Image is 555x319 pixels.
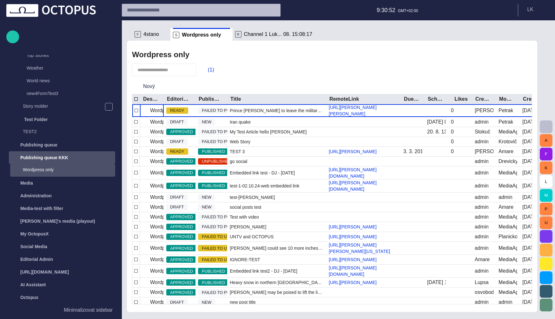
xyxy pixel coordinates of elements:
[475,128,490,135] div: Stokuč
[150,118,195,126] p: Wordpress Reunion
[428,96,443,102] div: Scheduled
[132,28,170,41] div: F4stano
[230,194,275,200] span: test-adam
[143,31,159,37] span: 4stano
[522,158,541,165] div: 23. 3. 2016 13:45
[166,224,197,230] span: APPROVED
[166,129,197,135] span: APPROVED
[14,50,115,62] div: Top Stories
[170,28,232,41] div: SWordpress only
[499,194,512,201] div: admin
[522,245,541,252] div: 28. 8. 2017 09:35
[230,170,295,176] span: Embedded link test - DJ - 24.09.24
[27,52,115,58] p: Top Stories
[475,182,489,189] div: admin
[475,299,489,306] div: admin
[20,154,68,161] p: Publishing queue KKK
[150,193,195,201] p: Wordpress Reunion
[20,269,69,275] p: [URL][DOMAIN_NAME]
[166,245,197,252] span: APPROVED
[150,182,195,190] p: Wordpress Reunion
[230,139,250,145] span: Web Story
[198,170,229,176] span: PUBLISHED
[540,134,552,147] button: A
[167,96,190,102] div: Editorial status
[166,148,188,155] span: READY
[198,280,229,286] span: PUBLISHED
[540,216,552,229] button: U
[198,139,245,145] span: FAILED TO PUBLISH
[499,119,513,126] div: Petrak
[499,148,513,155] div: Amare
[166,158,197,165] span: APPROVED
[475,158,489,165] div: admin
[230,245,324,251] span: Houston could see 10 more inches of rain tonight as Harvey p
[326,148,379,155] a: [URL][PERSON_NAME]
[499,182,517,189] div: MediaAgent
[166,299,188,306] span: DRAFT
[230,268,297,274] span: Embedded link test2 - DJ - 24.09.24
[150,213,195,221] p: Wordpress Reunion
[427,279,446,286] div: 16. 5. 2018 10:44
[198,268,229,275] span: PUBLISHED
[522,194,541,201] div: 19. 4. 2016 08:50
[475,256,490,263] div: Amare
[230,234,274,240] span: UNTV and OCTOPUS
[198,204,215,210] span: NEW
[198,299,215,306] span: NEW
[199,96,222,102] div: Publishing status
[198,119,215,125] span: NEW
[475,289,493,296] div: osvoboda
[451,138,454,145] div: 0
[14,62,115,75] div: Weather
[166,257,197,263] span: APPROVED
[150,223,195,231] p: Wordpress Reunion
[150,298,195,306] p: Wordpress Reunion
[166,214,197,220] span: APPROVED
[230,119,251,125] span: Iran quake
[198,148,229,155] span: PUBLISHED
[499,128,517,135] div: MediaAgent
[540,189,552,202] button: M
[198,129,245,135] span: FAILED TO PUBLISH
[540,175,552,188] button: L
[20,294,38,301] p: Octopus
[198,214,245,220] span: FAILED TO PUBLISH
[23,103,105,109] p: Story molder
[150,138,195,146] p: Wordpress Reunion
[522,148,541,155] div: 23. 5. 2014 13:59
[20,256,53,262] p: Editorial Admin
[198,257,251,263] span: FAILED TO UNPUBLISH
[150,267,195,275] p: Wordpress Reunion
[27,90,115,97] p: new4FormTest3
[6,291,115,304] div: Octopus
[24,116,48,123] p: Test Folder
[198,234,251,240] span: FAILED TO UNPUBLISH
[326,234,379,240] a: [URL][PERSON_NAME]
[20,243,47,250] p: Social Media
[150,107,195,114] p: Wordpress Reunion
[326,265,401,277] a: [URL][PERSON_NAME][DOMAIN_NAME]
[64,306,113,314] p: Minimalizovat sidebar
[475,148,493,155] div: Carole
[475,96,491,102] div: Created by
[326,180,401,192] a: [URL][PERSON_NAME][DOMAIN_NAME]
[150,148,195,155] p: Wordpress Reunion
[499,169,517,176] div: MediaAgent
[230,148,245,155] span: TEST 3
[499,256,517,263] div: MediaAgent
[326,279,379,286] a: [URL][PERSON_NAME]
[522,182,541,189] div: 30. 3. 2016 08:53
[143,96,159,102] div: Destination
[166,170,197,176] span: APPROVED
[10,126,115,139] div: TEST2
[230,214,259,220] span: Test with video
[499,107,513,114] div: Petrak
[166,119,188,125] span: DRAFT
[499,158,517,165] div: Drevicky
[475,138,489,145] div: admin
[132,50,189,59] h2: Wordpress only
[199,64,217,76] button: (1)
[475,245,489,252] div: admin
[150,244,195,252] p: Wordpress Reunion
